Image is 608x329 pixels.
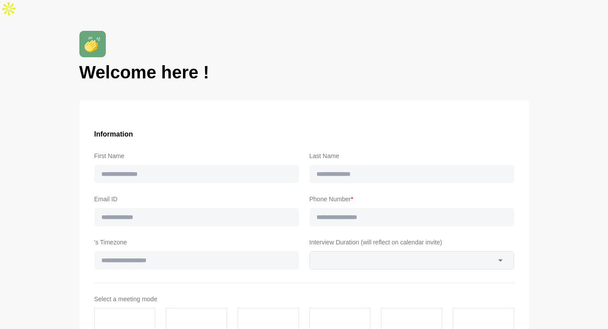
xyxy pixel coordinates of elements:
label: Phone Number [310,194,514,204]
label: 's Timezone [94,237,299,248]
label: Select a meeting mode [94,294,514,304]
h3: Information [94,129,514,140]
label: Interview Duration (will reflect on calendar invite) [310,237,514,248]
label: Last Name [310,151,514,161]
label: Email ID [94,194,299,204]
label: First Name [94,151,299,161]
h1: Welcome here ! [79,61,529,84]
